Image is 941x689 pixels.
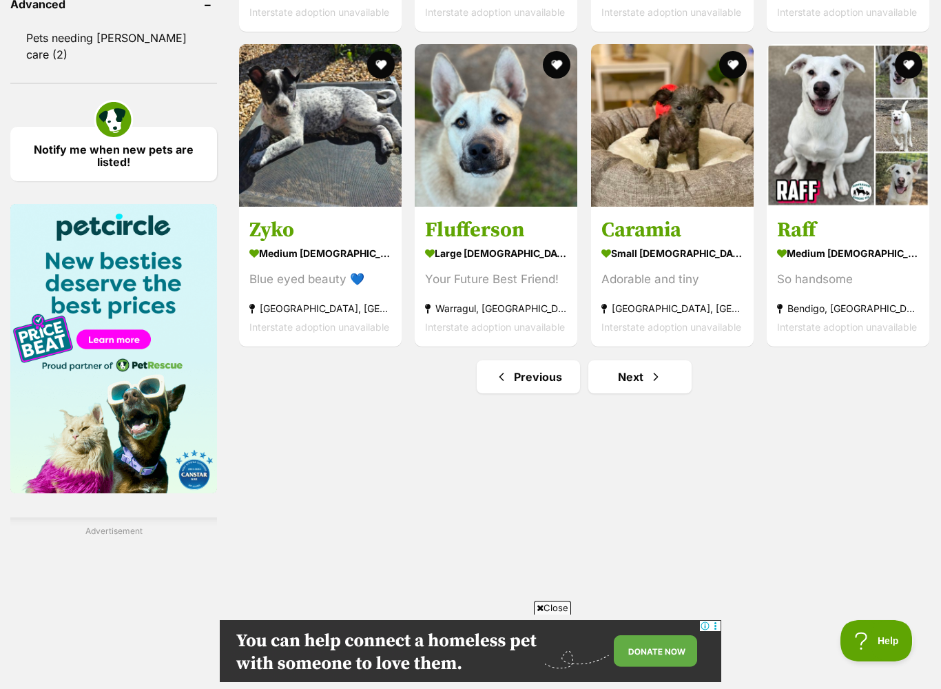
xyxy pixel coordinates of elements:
[415,44,577,207] img: Flufferson - German Shepherd Dog
[367,51,395,79] button: favourite
[249,6,389,17] span: Interstate adoption unavailable
[249,270,391,289] div: Blue eyed beauty 💙
[591,207,754,347] a: Caramia small [DEMOGRAPHIC_DATA] Dog Adorable and tiny [GEOGRAPHIC_DATA], [GEOGRAPHIC_DATA] Inter...
[777,299,919,318] strong: Bendigo, [GEOGRAPHIC_DATA]
[601,299,743,318] strong: [GEOGRAPHIC_DATA], [GEOGRAPHIC_DATA]
[719,51,747,79] button: favourite
[777,243,919,263] strong: medium [DEMOGRAPHIC_DATA] Dog
[425,6,565,17] span: Interstate adoption unavailable
[601,243,743,263] strong: small [DEMOGRAPHIC_DATA] Dog
[10,204,217,493] img: Pet Circle promo banner
[10,23,217,69] a: Pets needing [PERSON_NAME] care (2)
[767,207,929,347] a: Raff medium [DEMOGRAPHIC_DATA] Dog So handsome Bendigo, [GEOGRAPHIC_DATA] Interstate adoption una...
[840,620,913,661] iframe: Help Scout Beacon - Open
[425,217,567,243] h3: Flufferson
[425,321,565,333] span: Interstate adoption unavailable
[10,127,217,181] a: Notify me when new pets are listed!
[534,601,571,615] span: Close
[425,270,567,289] div: Your Future Best Friend!
[477,360,580,393] a: Previous page
[895,51,922,79] button: favourite
[415,207,577,347] a: Flufferson large [DEMOGRAPHIC_DATA] Dog Your Future Best Friend! Warragul, [GEOGRAPHIC_DATA] Inte...
[425,299,567,318] strong: Warragul, [GEOGRAPHIC_DATA]
[601,6,741,17] span: Interstate adoption unavailable
[249,299,391,318] strong: [GEOGRAPHIC_DATA], [GEOGRAPHIC_DATA]
[239,207,402,347] a: Zyko medium [DEMOGRAPHIC_DATA] Dog Blue eyed beauty 💙 [GEOGRAPHIC_DATA], [GEOGRAPHIC_DATA] Inters...
[249,243,391,263] strong: medium [DEMOGRAPHIC_DATA] Dog
[220,620,721,682] iframe: Advertisement
[777,6,917,17] span: Interstate adoption unavailable
[544,51,571,79] button: favourite
[249,217,391,243] h3: Zyko
[767,44,929,207] img: Raff - Labrador Retriever Dog
[249,321,389,333] span: Interstate adoption unavailable
[591,44,754,207] img: Caramia - Jack Russell Terrier x Poodle Dog
[239,44,402,207] img: Zyko - Australian Cattle Dog x Staffordshire Bull Terrier Dog
[777,270,919,289] div: So handsome
[777,321,917,333] span: Interstate adoption unavailable
[425,243,567,263] strong: large [DEMOGRAPHIC_DATA] Dog
[601,321,741,333] span: Interstate adoption unavailable
[588,360,692,393] a: Next page
[238,360,931,393] nav: Pagination
[777,217,919,243] h3: Raff
[601,270,743,289] div: Adorable and tiny
[601,217,743,243] h3: Caramia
